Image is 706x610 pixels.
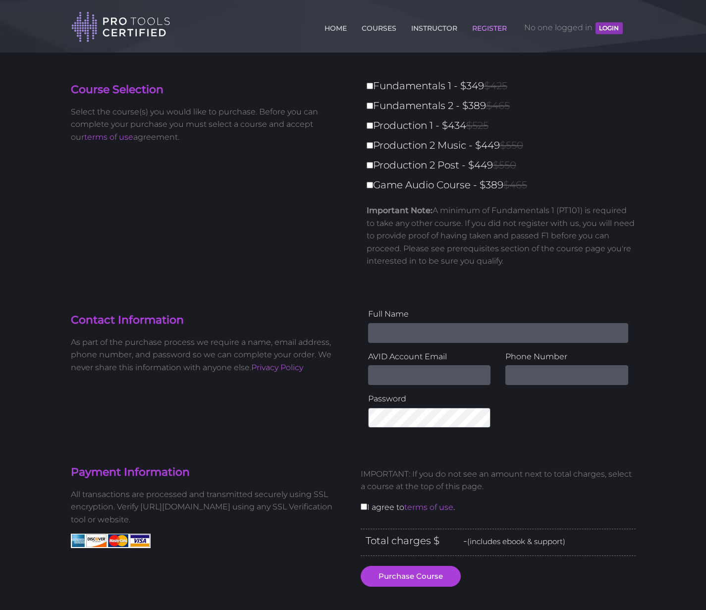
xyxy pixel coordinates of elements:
input: Game Audio Course - $389$465 [367,182,373,188]
a: COURSES [359,18,399,34]
span: $550 [493,159,516,171]
strong: Important Note: [367,206,433,215]
span: (includes ebook & support) [467,537,565,546]
p: A minimum of Fundamentals 1 (PT101) is required to take any other course. If you did not register... [367,204,636,268]
h4: Contact Information [71,313,346,328]
a: Privacy Policy [251,363,303,372]
p: As part of the purchase process we require a name, email address, phone number, and password so w... [71,336,346,374]
label: Fundamentals 1 - $349 [367,77,642,95]
h4: Course Selection [71,82,346,98]
label: Production 2 Post - $449 [367,157,642,174]
a: terms of use [404,502,453,512]
label: Phone Number [505,350,628,363]
span: $550 [500,139,523,151]
input: Production 2 Music - $449$550 [367,142,373,149]
span: No one logged in [524,13,622,43]
input: Fundamentals 1 - $349$425 [367,83,373,89]
label: Game Audio Course - $389 [367,176,642,194]
button: Purchase Course [361,566,461,587]
label: Fundamentals 2 - $389 [367,97,642,114]
a: HOME [322,18,349,34]
label: Production 2 Music - $449 [367,137,642,154]
label: Full Name [368,308,628,321]
a: terms of use [84,132,133,142]
div: Total charges $ - [361,529,636,556]
label: Password [368,392,491,405]
span: $525 [466,119,489,131]
span: $425 [484,80,507,92]
input: Fundamentals 2 - $389$465 [367,103,373,109]
input: Production 1 - $434$525 [367,122,373,129]
a: INSTRUCTOR [409,18,460,34]
img: Pro Tools Certified Logo [71,11,170,43]
div: I agree to . [353,460,643,529]
p: IMPORTANT: If you do not see an amount next to total charges, select a course at the top of this ... [361,468,636,493]
label: Production 1 - $434 [367,117,642,134]
p: Select the course(s) you would like to purchase. Before you can complete your purchase you must s... [71,106,346,144]
img: American Express, Discover, MasterCard, Visa [71,534,151,548]
p: All transactions are processed and transmitted securely using SSL encryption. Verify [URL][DOMAIN... [71,488,346,526]
span: $465 [503,179,527,191]
input: Production 2 Post - $449$550 [367,162,373,168]
span: $465 [486,100,510,111]
label: AVID Account Email [368,350,491,363]
a: REGISTER [470,18,509,34]
h4: Payment Information [71,465,346,480]
button: LOGIN [596,22,622,34]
